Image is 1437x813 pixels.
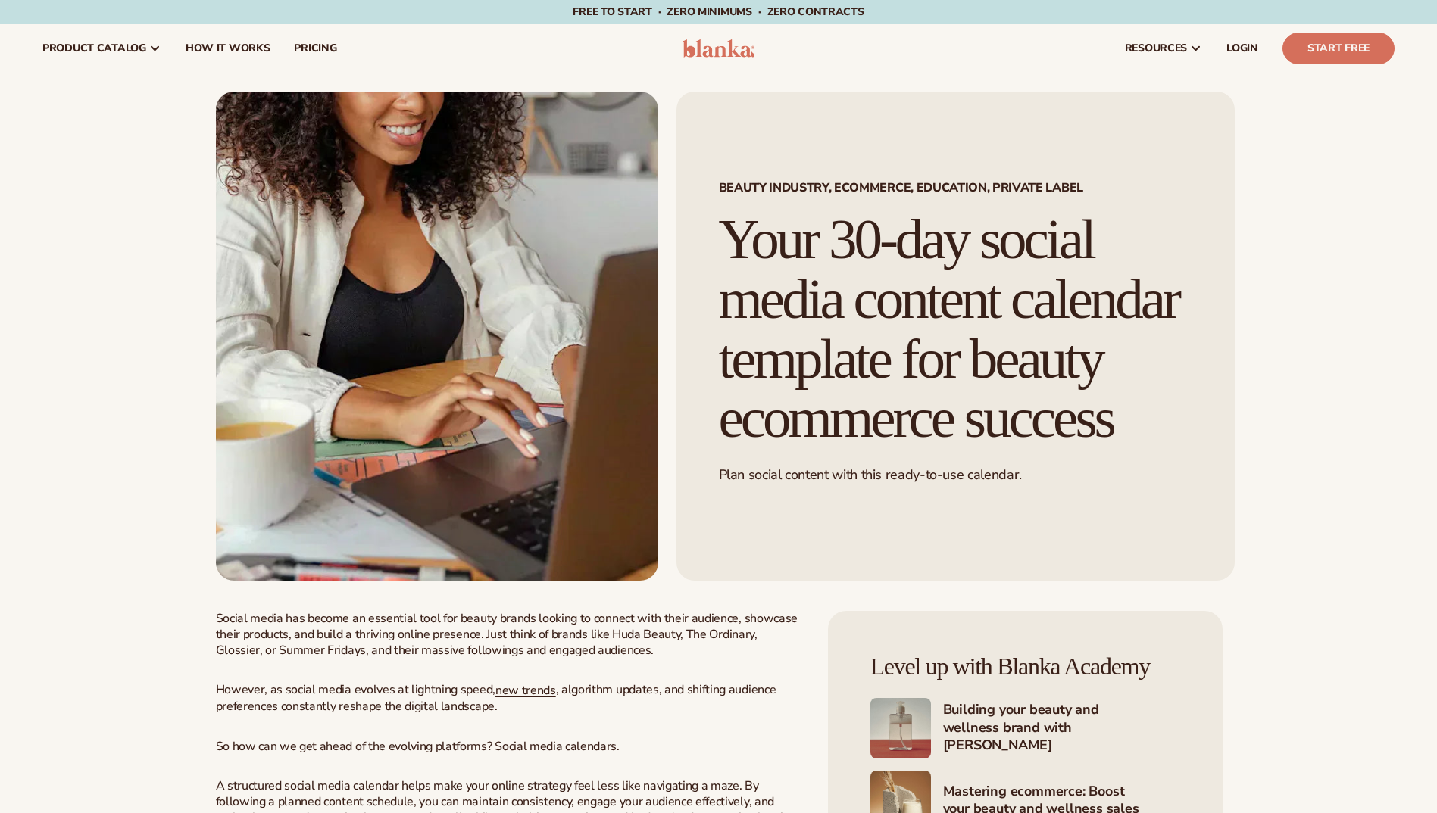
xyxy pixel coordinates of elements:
a: LOGIN [1214,24,1270,73]
h4: Level up with Blanka Academy [870,653,1180,680]
span: How It Works [186,42,270,55]
span: pricing [294,42,336,55]
span: resources [1125,42,1187,55]
h1: Your 30-day social media content calendar template for beauty ecommerce success [719,210,1192,448]
span: , algorithm updates, and shifting audience preferences constantly reshape the digital landscape. [216,681,776,715]
a: product catalog [30,24,173,73]
h4: Building your beauty and wellness brand with [PERSON_NAME] [943,701,1180,755]
img: Person working on the computer [216,92,658,581]
span: Beauty Industry, Ecommerce, Education, Private Label [719,182,1192,194]
span: product catalog [42,42,146,55]
img: logo [683,39,754,58]
a: Start Free [1282,33,1395,64]
span: Plan social content with this ready-to-use calendar. [719,466,1022,484]
a: resources [1113,24,1214,73]
a: new trends [495,682,556,699]
span: Social media has become an essential tool for beauty brands looking to connect with their audienc... [216,610,798,659]
span: However, as social media evolves at lightning speed, [216,681,495,698]
a: pricing [282,24,348,73]
span: So how can we get ahead of the evolving platforms? Social media calendars. [216,738,620,755]
a: Building your beauty and wellness brand with [PERSON_NAME] [870,698,1180,758]
span: Free to start · ZERO minimums · ZERO contracts [573,5,864,19]
span: LOGIN [1226,42,1258,55]
a: How It Works [173,24,283,73]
